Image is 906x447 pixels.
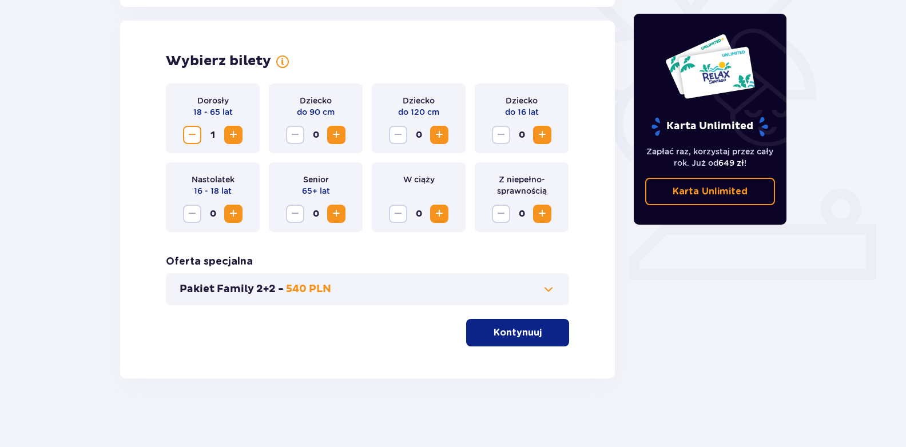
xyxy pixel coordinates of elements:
p: Dziecko [403,95,435,106]
p: 65+ lat [302,185,330,197]
span: 0 [307,126,325,144]
button: Zwiększ [430,126,448,144]
p: do 90 cm [297,106,335,118]
p: Kontynuuj [494,326,542,339]
button: Zwiększ [533,205,551,223]
button: Zmniejsz [492,126,510,144]
p: 18 - 65 lat [193,106,233,118]
button: Zwiększ [327,126,345,144]
button: Zmniejsz [286,126,304,144]
button: Zwiększ [224,126,243,144]
p: W ciąży [403,174,435,185]
span: 0 [512,205,531,223]
p: 540 PLN [286,282,331,296]
p: 16 - 18 lat [194,185,232,197]
p: Karta Unlimited [673,185,748,198]
button: Zmniejsz [492,205,510,223]
button: Zmniejsz [183,126,201,144]
p: do 16 lat [505,106,539,118]
p: Zapłać raz, korzystaj przez cały rok. Już od ! [645,146,776,169]
span: 0 [204,205,222,223]
span: 0 [410,126,428,144]
button: Zmniejsz [183,205,201,223]
p: Karta Unlimited [650,117,769,137]
h3: Oferta specjalna [166,255,253,269]
button: Pakiet Family 2+2 -540 PLN [180,282,555,296]
span: 0 [410,205,428,223]
p: Dziecko [506,95,538,106]
p: Senior [303,174,329,185]
p: Pakiet Family 2+2 - [180,282,284,296]
a: Karta Unlimited [645,178,776,205]
h2: Wybierz bilety [166,53,271,70]
button: Zwiększ [327,205,345,223]
p: Dorosły [197,95,229,106]
p: Z niepełno­sprawnością [484,174,559,197]
button: Zwiększ [430,205,448,223]
p: Dziecko [300,95,332,106]
span: 0 [512,126,531,144]
button: Zwiększ [533,126,551,144]
button: Zmniejsz [389,205,407,223]
button: Zmniejsz [389,126,407,144]
p: do 120 cm [398,106,439,118]
span: 649 zł [718,158,744,167]
button: Kontynuuj [466,319,569,346]
button: Zmniejsz [286,205,304,223]
button: Zwiększ [224,205,243,223]
span: 1 [204,126,222,144]
span: 0 [307,205,325,223]
img: Dwie karty całoroczne do Suntago z napisem 'UNLIMITED RELAX', na białym tle z tropikalnymi liśćmi... [665,33,756,99]
p: Nastolatek [192,174,235,185]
